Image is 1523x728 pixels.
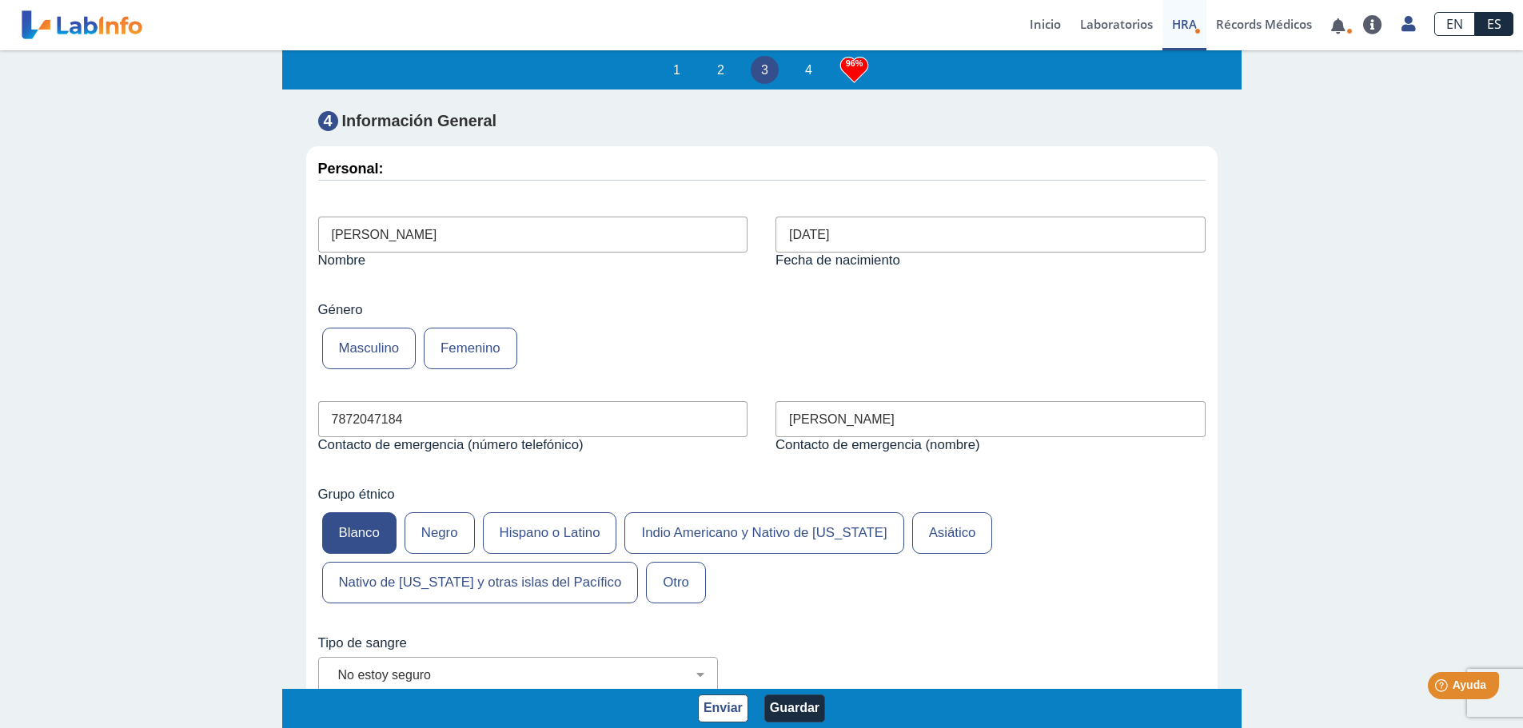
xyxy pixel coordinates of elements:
label: Hispano o Latino [483,512,617,554]
strong: Personal: [318,161,384,177]
label: Masculino [322,328,417,369]
label: Nombre [318,253,748,269]
button: Enviar [698,694,748,722]
span: 4 [318,111,338,131]
li: 2 [707,56,735,84]
a: ES [1475,12,1513,36]
span: HRA [1172,16,1197,32]
label: Contacto de emergencia (número telefónico) [318,437,748,453]
label: Indio Americano y Nativo de [US_STATE] [624,512,903,554]
label: Grupo étnico [318,487,1206,503]
label: Blanco [322,512,397,554]
h3: 96% [840,54,868,74]
li: 3 [751,56,779,84]
label: Tipo de sangre [318,635,1206,651]
label: Otro [646,562,706,603]
label: Contacto de emergencia (nombre) [775,437,1206,453]
a: EN [1434,12,1475,36]
label: Asiático [912,512,993,554]
li: 1 [663,56,691,84]
strong: Información General [342,112,497,129]
button: Guardar [764,694,825,722]
label: Género [318,302,1206,318]
label: Nativo de [US_STATE] y otras islas del Pacífico [322,562,639,603]
label: Femenino [424,328,517,369]
label: Fecha de nacimiento [775,253,1206,269]
label: Negro [405,512,475,554]
li: 4 [795,56,823,84]
iframe: Help widget launcher [1381,666,1505,710]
